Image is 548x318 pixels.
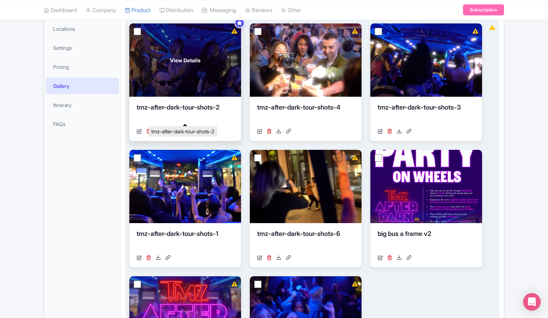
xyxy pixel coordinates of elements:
[46,97,119,113] a: Itinerary
[170,56,200,64] span: View Details
[257,229,354,251] div: tmz-after-dark-tour-shots-6
[46,116,119,132] a: FAQs
[46,40,119,56] a: Settings
[137,103,234,125] div: tmz-after-dark-tour-shots-2
[148,126,217,137] div: tmz-after-dark-tour-shots-2
[137,229,234,251] div: tmz-after-dark-tour-shots-1
[46,59,119,75] a: Pricing
[257,103,354,125] div: tmz-after-dark-tour-shots-4
[46,78,119,94] a: Gallery
[378,103,475,125] div: tmz-after-dark-tour-shots-3
[378,229,475,251] div: big bus a frame v2
[523,293,541,311] div: Open Intercom Messenger
[46,21,119,37] a: Locations
[463,4,504,15] a: Subscription
[129,23,241,97] a: View Details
